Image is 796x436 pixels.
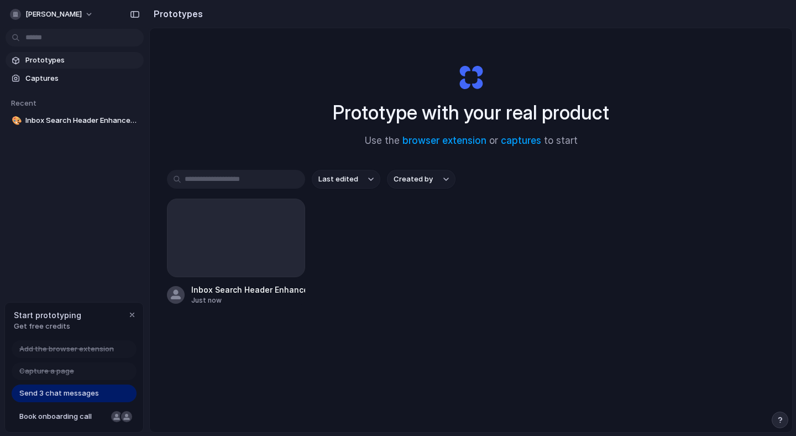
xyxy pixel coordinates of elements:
div: Christian Iacullo [120,410,133,423]
span: Captures [25,73,139,84]
span: Start prototyping [14,309,81,321]
span: Created by [394,174,433,185]
div: 🎨 [12,115,19,127]
div: Just now [191,295,305,305]
span: Inbox Search Header Enhancement [25,115,139,126]
div: Nicole Kubica [110,410,123,423]
span: Last edited [318,174,358,185]
a: captures [501,135,541,146]
button: Last edited [312,170,380,189]
a: 🎨Inbox Search Header Enhancement [6,112,144,129]
button: [PERSON_NAME] [6,6,99,23]
span: Book onboarding call [19,411,107,422]
a: Captures [6,70,144,87]
a: Book onboarding call [12,408,137,425]
span: Capture a page [19,366,74,377]
h2: Prototypes [149,7,203,20]
span: Send 3 chat messages [19,388,99,399]
button: 🎨 [10,115,21,126]
span: [PERSON_NAME] [25,9,82,20]
span: Get free credits [14,321,81,332]
span: Use the or to start [365,134,578,148]
span: Prototypes [25,55,139,66]
a: Inbox Search Header EnhancementJust now [167,199,305,305]
h1: Prototype with your real product [333,98,609,127]
div: Inbox Search Header Enhancement [191,284,305,295]
button: Created by [387,170,455,189]
span: Recent [11,98,36,107]
span: Add the browser extension [19,344,114,355]
a: Prototypes [6,52,144,69]
a: browser extension [402,135,486,146]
